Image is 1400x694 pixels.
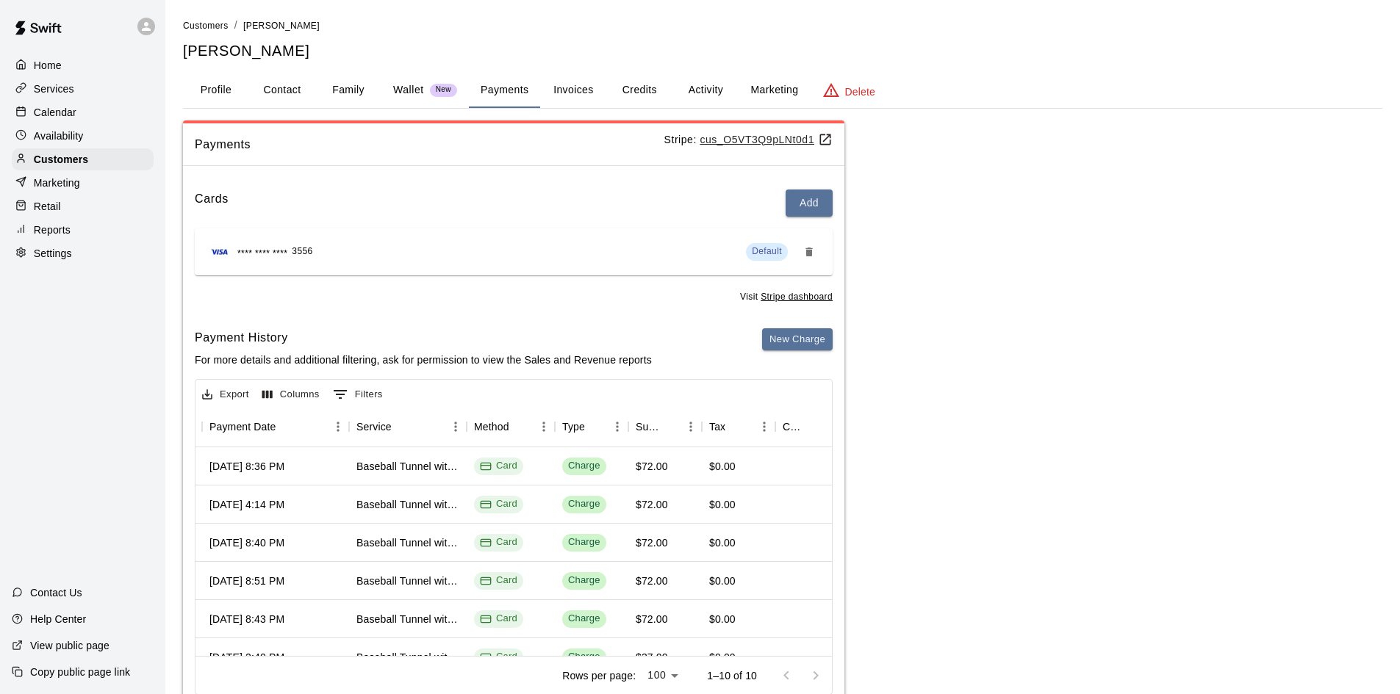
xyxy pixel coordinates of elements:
p: Delete [845,84,875,99]
div: Charge [568,612,600,626]
div: Method [474,406,509,447]
div: Tax [709,406,725,447]
button: Sort [276,416,297,437]
div: Card [480,650,517,664]
div: basic tabs example [183,73,1382,108]
div: $72.00 [636,612,668,626]
p: Copy public page link [30,665,130,679]
button: Activity [672,73,739,108]
button: Menu [606,416,628,438]
button: Menu [680,416,702,438]
p: Marketing [34,176,80,190]
span: Payments [195,135,664,154]
p: Stripe: [664,132,833,148]
div: Baseball Tunnel with Machine [356,612,459,626]
div: Charge [568,497,600,511]
u: Stripe dashboard [761,292,833,302]
div: Aug 10, 2025, 2:40 PM [209,650,284,665]
div: Charge [568,459,600,473]
a: Customers [183,19,229,31]
h6: Cards [195,189,229,217]
div: Sep 30, 2025, 8:51 PM [209,574,284,588]
button: Credits [606,73,672,108]
div: Baseball Tunnel with Machine [356,459,459,474]
button: Menu [533,416,555,438]
button: Invoices [540,73,606,108]
p: Customers [34,152,88,167]
h5: [PERSON_NAME] [183,41,1382,61]
nav: breadcrumb [183,18,1382,34]
span: [PERSON_NAME] [243,21,320,31]
div: Oct 8, 2025, 4:14 PM [209,497,284,512]
div: $72.00 [636,497,668,512]
button: Sort [725,416,746,437]
div: Custom Fee [775,406,849,447]
div: $0.00 [709,612,736,626]
div: Oct 3, 2025, 8:40 PM [209,535,284,550]
p: Rows per page: [562,668,636,683]
button: Sort [659,416,680,437]
span: Customers [183,21,229,31]
button: Payments [469,73,540,108]
button: Menu [445,416,467,438]
p: Contact Us [30,585,82,600]
a: Home [12,54,154,76]
button: Sort [509,416,530,437]
div: Services [12,78,154,100]
button: Menu [753,416,775,438]
div: Baseball Tunnel with Machine [356,650,459,665]
div: Service [349,406,467,447]
span: New [430,85,457,95]
div: Payment Date [209,406,276,447]
span: 3556 [292,245,312,259]
div: $72.00 [636,535,668,550]
a: You don't have the permission to visit the Stripe dashboard [761,292,833,302]
p: Availability [34,129,84,143]
button: Marketing [739,73,810,108]
button: Show filters [329,383,387,406]
span: Default [752,246,782,256]
a: Availability [12,125,154,147]
button: Menu [827,416,849,438]
h6: Payment History [195,328,652,347]
a: Marketing [12,172,154,194]
div: Card [480,535,517,549]
a: Settings [12,242,154,264]
p: View public page [30,638,110,653]
p: Wallet [393,82,424,98]
p: Services [34,82,74,96]
div: Service [356,406,392,447]
div: Card [480,612,517,626]
button: Add [786,189,833,217]
div: Subtotal [636,406,659,447]
div: $0.00 [709,535,736,550]
a: Calendar [12,101,154,123]
div: $0.00 [709,650,736,665]
button: Remove [797,240,821,264]
div: Type [562,406,585,447]
p: For more details and additional filtering, ask for permission to view the Sales and Revenue reports [195,353,652,367]
div: Card [480,459,517,473]
a: Reports [12,219,154,241]
span: Visit [740,290,833,305]
p: Calendar [34,105,76,120]
div: $72.00 [636,574,668,588]
div: Charge [568,650,600,664]
div: Retail [12,195,154,217]
div: Tax [702,406,775,447]
a: Customers [12,148,154,170]
div: $37.00 [636,650,668,665]
p: Settings [34,246,72,261]
div: 100 [642,665,683,686]
p: Retail [34,199,61,214]
div: Charge [568,574,600,588]
button: New Charge [762,328,833,351]
div: $0.00 [709,497,736,512]
p: Home [34,58,62,73]
button: Export [198,383,253,406]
